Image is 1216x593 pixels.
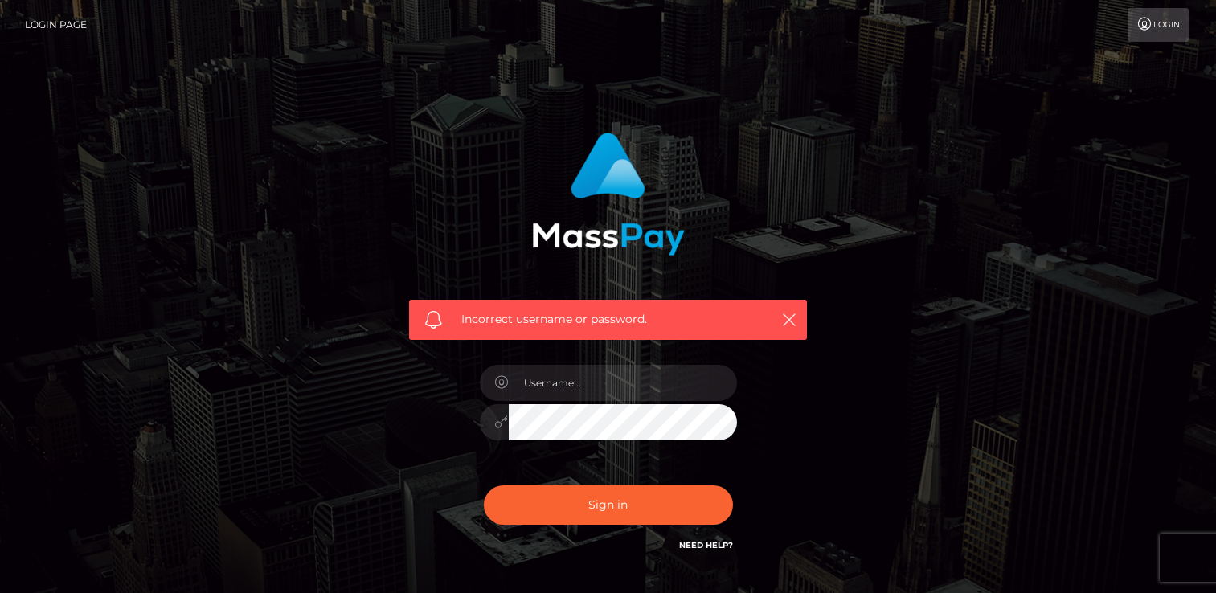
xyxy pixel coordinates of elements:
[1128,8,1189,42] a: Login
[532,133,685,256] img: MassPay Login
[484,485,733,525] button: Sign in
[461,311,755,328] span: Incorrect username or password.
[679,540,733,550] a: Need Help?
[509,365,737,401] input: Username...
[25,8,87,42] a: Login Page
